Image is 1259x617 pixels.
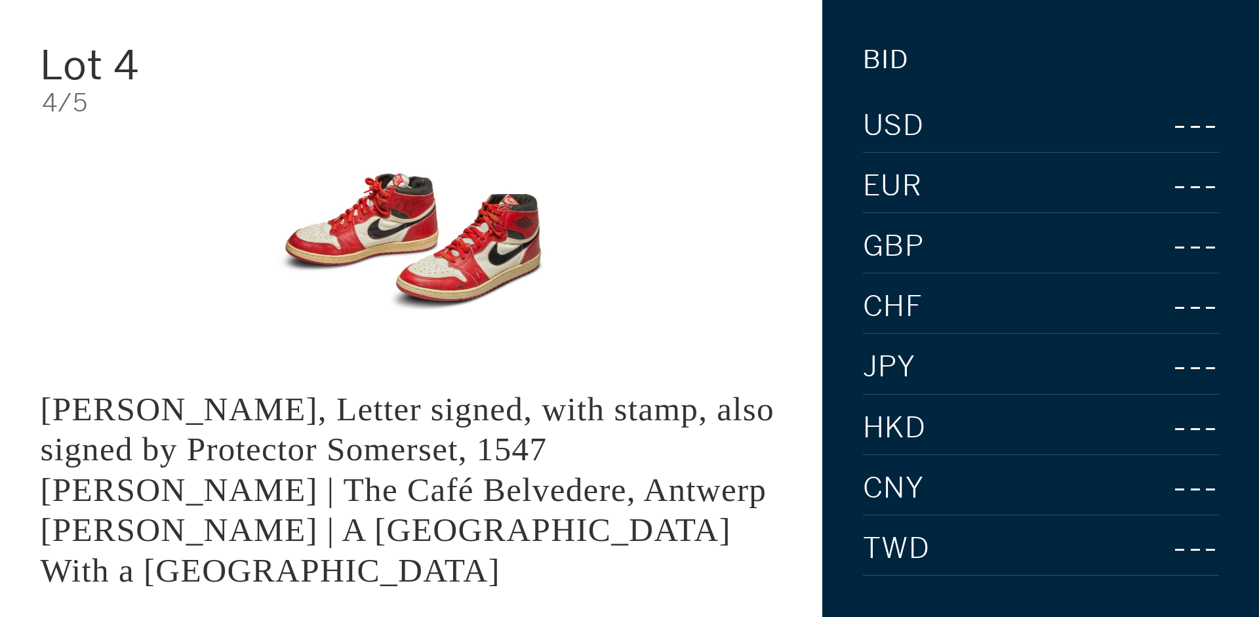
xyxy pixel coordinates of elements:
div: --- [1095,347,1219,387]
div: --- [1126,468,1219,508]
div: [PERSON_NAME], Letter signed, with stamp, also signed by Protector Somerset, 1547 [PERSON_NAME] |... [40,390,774,589]
span: CHF [863,292,923,321]
span: TWD [863,534,930,563]
span: CNY [863,474,925,503]
span: JPY [863,353,916,382]
div: --- [1092,106,1219,146]
div: 4/5 [42,90,782,115]
div: --- [1139,166,1219,206]
div: --- [1141,287,1219,327]
span: USD [863,111,925,140]
div: Lot 4 [40,45,287,85]
span: EUR [863,172,923,201]
div: Bid [863,47,909,72]
div: --- [1107,528,1219,568]
div: --- [1138,226,1219,266]
span: GBP [863,232,925,261]
span: HKD [863,414,927,443]
div: --- [1126,408,1219,448]
img: King Edward VI, Letter signed, with stamp, also signed by Protector Somerset, 1547 LOUIS VAN ENGE... [252,136,570,348]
